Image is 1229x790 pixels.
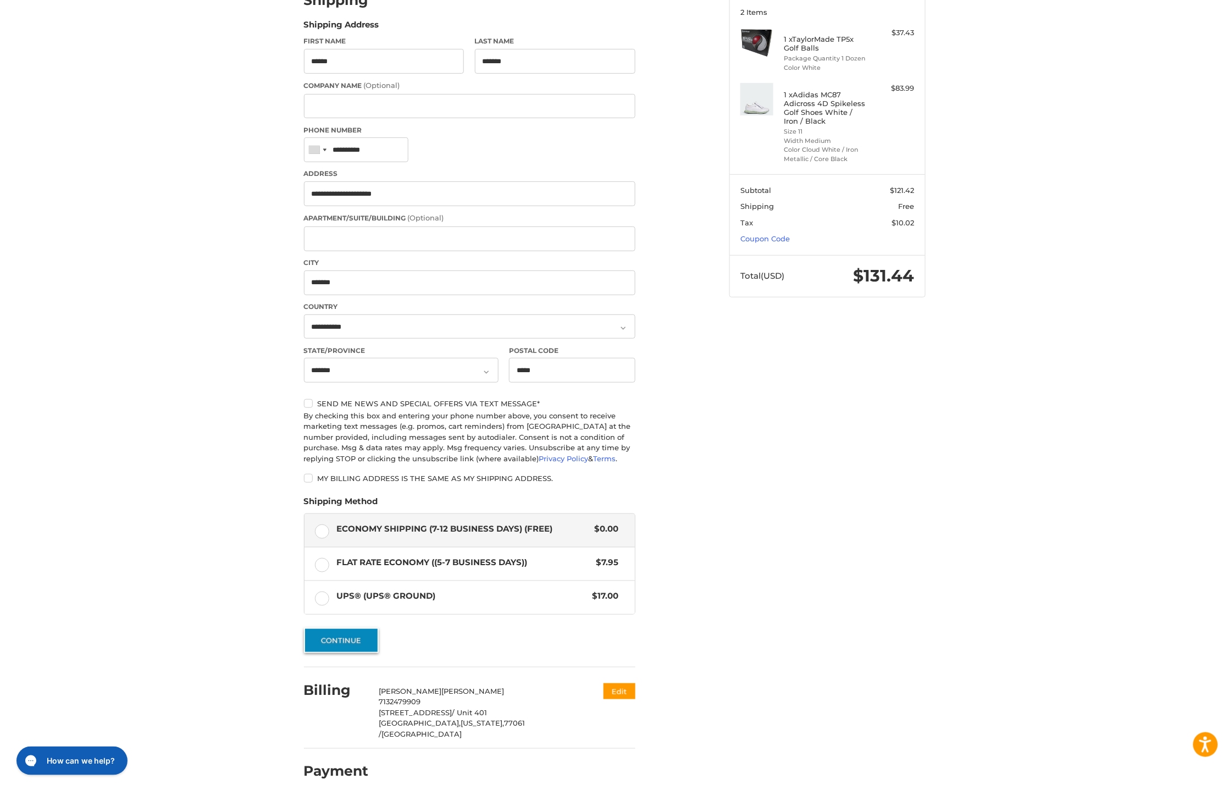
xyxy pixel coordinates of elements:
[591,556,619,569] span: $7.95
[892,218,914,227] span: $10.02
[381,730,462,738] span: [GEOGRAPHIC_DATA]
[304,258,635,268] label: City
[304,495,378,513] legend: Shipping Method
[336,523,589,535] span: Economy Shipping (7-12 Business Days) (Free)
[589,523,619,535] span: $0.00
[379,719,461,727] span: [GEOGRAPHIC_DATA],
[784,145,868,163] li: Color Cloud White / Iron Metallic / Core Black
[364,81,400,90] small: (Optional)
[890,186,914,195] span: $121.42
[304,19,379,36] legend: Shipping Address
[587,590,619,603] span: $17.00
[336,590,587,603] span: UPS® (UPS® Ground)
[304,125,635,135] label: Phone Number
[740,186,771,195] span: Subtotal
[304,763,369,780] h2: Payment
[871,27,914,38] div: $37.43
[452,708,487,717] span: / Unit 401
[304,346,499,356] label: State/Province
[408,213,444,222] small: (Optional)
[461,719,504,727] span: [US_STATE],
[740,270,784,281] span: Total (USD)
[379,697,420,706] span: 7132479909
[740,8,914,16] h3: 2 Items
[853,266,914,286] span: $131.44
[304,36,464,46] label: First Name
[740,234,790,243] a: Coupon Code
[784,90,868,126] h4: 1 x Adidas MC87 Adicross 4D Spikeless Golf Shoes White / Iron / Black
[784,63,868,73] li: Color White
[11,743,130,779] iframe: Gorgias live chat messenger
[740,202,774,211] span: Shipping
[1138,760,1229,790] iframe: Google Customer Reviews
[304,628,379,653] button: Continue
[304,474,635,483] label: My billing address is the same as my shipping address.
[304,80,635,91] label: Company Name
[304,411,635,465] div: By checking this box and entering your phone number above, you consent to receive marketing text ...
[379,719,525,738] span: 77061 /
[784,136,868,146] li: Width Medium
[784,35,868,53] h4: 1 x TaylorMade TP5x Golf Balls
[336,556,591,569] span: Flat Rate Economy ((5-7 Business Days))
[379,708,452,717] span: [STREET_ADDRESS]
[304,682,368,699] h2: Billing
[604,683,635,699] button: Edit
[379,687,441,695] span: [PERSON_NAME]
[784,127,868,136] li: Size 11
[475,36,635,46] label: Last Name
[304,399,635,408] label: Send me news and special offers via text message*
[509,346,635,356] label: Postal Code
[871,83,914,94] div: $83.99
[304,213,635,224] label: Apartment/Suite/Building
[784,54,868,63] li: Package Quantity 1 Dozen
[539,454,589,463] a: Privacy Policy
[441,687,504,695] span: [PERSON_NAME]
[594,454,616,463] a: Terms
[304,169,635,179] label: Address
[898,202,914,211] span: Free
[304,302,635,312] label: Country
[740,218,753,227] span: Tax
